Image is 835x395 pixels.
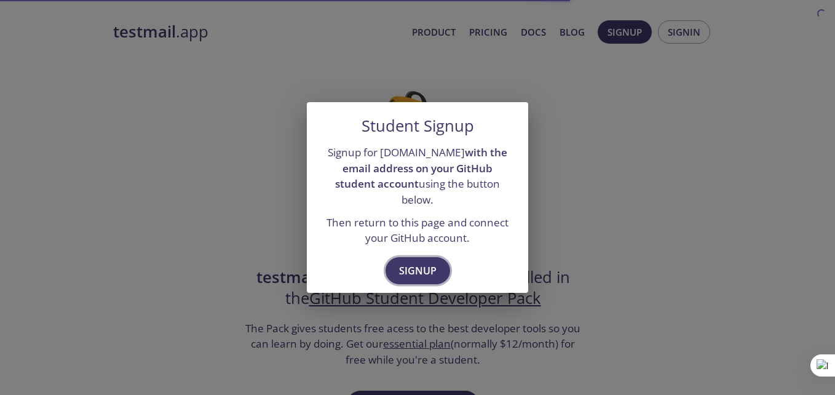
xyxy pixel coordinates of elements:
[322,145,513,208] p: Signup for [DOMAIN_NAME] using the button below.
[322,215,513,246] p: Then return to this page and connect your GitHub account.
[362,117,474,135] h5: Student Signup
[399,262,437,279] span: Signup
[386,257,450,284] button: Signup
[335,145,507,191] strong: with the email address on your GitHub student account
